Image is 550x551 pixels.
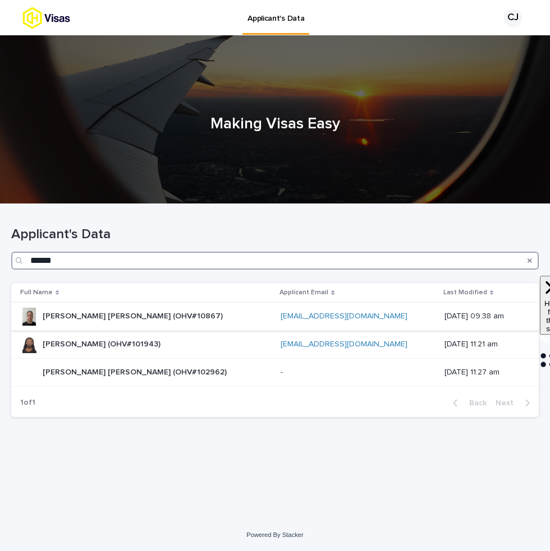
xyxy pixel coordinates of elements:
[22,7,110,29] img: tx8HrbJQv2PFQx4TXEq5
[11,226,539,243] h1: Applicant's Data
[43,309,225,321] p: [PERSON_NAME] [PERSON_NAME] (OHV#10867)
[11,358,539,386] tr: [PERSON_NAME] [PERSON_NAME] (OHV#102962)[PERSON_NAME] [PERSON_NAME] (OHV#102962) -- [DATE] 11:27 am
[43,337,163,349] p: [PERSON_NAME] (OHV#101943)
[11,389,44,416] p: 1 of 1
[11,303,539,331] tr: [PERSON_NAME] [PERSON_NAME] (OHV#10867)[PERSON_NAME] [PERSON_NAME] (OHV#10867) [EMAIL_ADDRESS][DO...
[444,340,521,349] p: [DATE] 11:21 am
[281,340,407,348] a: [EMAIL_ADDRESS][DOMAIN_NAME]
[444,368,521,377] p: [DATE] 11:27 am
[281,365,285,377] p: -
[496,399,520,407] span: Next
[20,286,53,299] p: Full Name
[443,286,487,299] p: Last Modified
[11,115,539,134] h1: Making Visas Easy
[444,398,491,408] button: Back
[43,365,229,377] p: [PERSON_NAME] [PERSON_NAME] (OHV#102962)
[279,286,328,299] p: Applicant Email
[444,312,521,321] p: [DATE] 09:38 am
[11,252,539,270] input: Search
[11,330,539,358] tr: [PERSON_NAME] (OHV#101943)[PERSON_NAME] (OHV#101943) [EMAIL_ADDRESS][DOMAIN_NAME] [DATE] 11:21 am
[246,531,303,538] a: Powered By Stacker
[462,399,487,407] span: Back
[491,398,539,408] button: Next
[281,312,407,320] a: [EMAIL_ADDRESS][DOMAIN_NAME]
[504,9,522,27] div: CJ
